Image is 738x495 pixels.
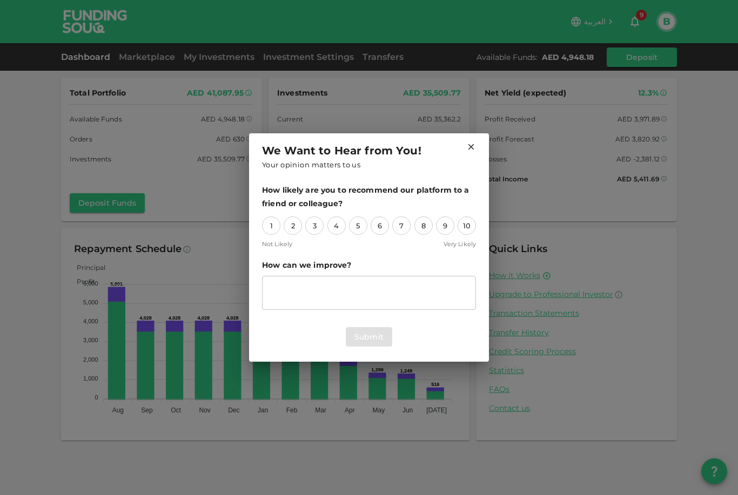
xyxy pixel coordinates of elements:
[444,239,476,249] span: Very Likely
[371,216,389,235] div: 6
[458,216,476,235] div: 10
[270,281,468,306] textarea: suggestion
[262,142,421,159] span: We Want to Hear from You!
[262,239,292,249] span: Not Likely
[262,216,280,235] div: 1
[436,216,454,235] div: 9
[392,216,411,235] div: 7
[327,216,346,235] div: 4
[262,184,476,210] span: How likely are you to recommend our platform to a friend or colleague?
[262,276,476,310] div: suggestion
[305,216,324,235] div: 3
[349,216,367,235] div: 5
[262,259,476,272] span: How can we improve?
[414,216,433,235] div: 8
[262,159,360,171] span: Your opinion matters to us
[284,216,302,235] div: 2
